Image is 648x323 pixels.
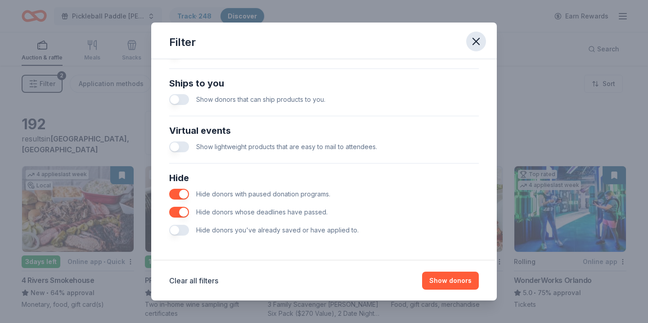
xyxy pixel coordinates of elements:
[196,143,377,150] span: Show lightweight products that are easy to mail to attendees.
[169,123,479,138] div: Virtual events
[422,272,479,290] button: Show donors
[196,226,359,234] span: Hide donors you've already saved or have applied to.
[169,35,196,50] div: Filter
[169,171,479,185] div: Hide
[196,208,328,216] span: Hide donors whose deadlines have passed.
[196,96,325,103] span: Show donors that can ship products to you.
[169,275,218,286] button: Clear all filters
[196,190,330,198] span: Hide donors with paused donation programs.
[169,76,479,91] div: Ships to you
